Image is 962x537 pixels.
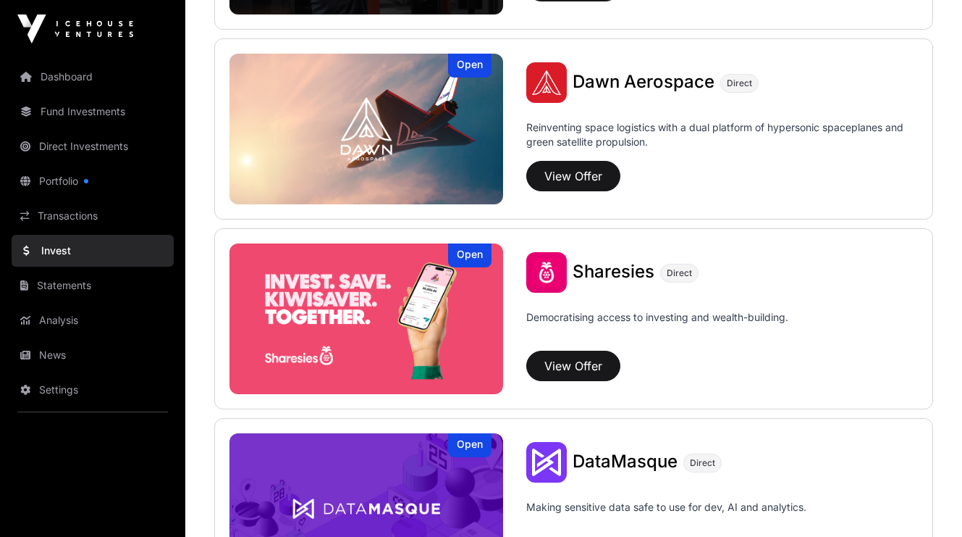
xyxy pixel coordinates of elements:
img: DataMasque [526,442,567,483]
span: Sharesies [573,261,654,282]
a: SharesiesOpen [229,243,503,394]
a: Analysis [12,304,174,336]
button: View Offer [526,351,620,381]
iframe: Chat Widget [890,467,962,537]
a: Portfolio [12,165,174,197]
a: Transactions [12,200,174,232]
a: Dashboard [12,61,174,93]
a: Statements [12,270,174,301]
button: View Offer [526,161,620,191]
a: Direct Investments [12,130,174,162]
p: Democratising access to investing and wealth-building. [526,310,788,345]
a: News [12,339,174,371]
p: Reinventing space logistics with a dual platform of hypersonic spaceplanes and green satellite pr... [526,120,918,155]
div: Open [448,243,491,267]
a: DataMasque [573,453,678,472]
span: Direct [727,78,752,89]
a: Dawn AerospaceOpen [229,54,503,204]
img: Sharesies [229,243,503,394]
p: Making sensitive data safe to use for dev, AI and analytics. [526,500,806,535]
a: Sharesies [573,263,654,282]
img: Dawn Aerospace [526,62,567,103]
img: Sharesies [526,252,567,293]
div: Open [448,54,491,78]
a: Invest [12,235,174,267]
a: Dawn Aerospace [573,73,714,92]
a: Settings [12,374,174,406]
div: Open [448,433,491,457]
span: Direct [667,267,692,279]
span: DataMasque [573,451,678,472]
img: Dawn Aerospace [229,54,503,204]
a: Fund Investments [12,96,174,128]
img: Icehouse Ventures Logo [17,14,133,43]
span: Dawn Aerospace [573,71,714,92]
span: Direct [690,457,715,469]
